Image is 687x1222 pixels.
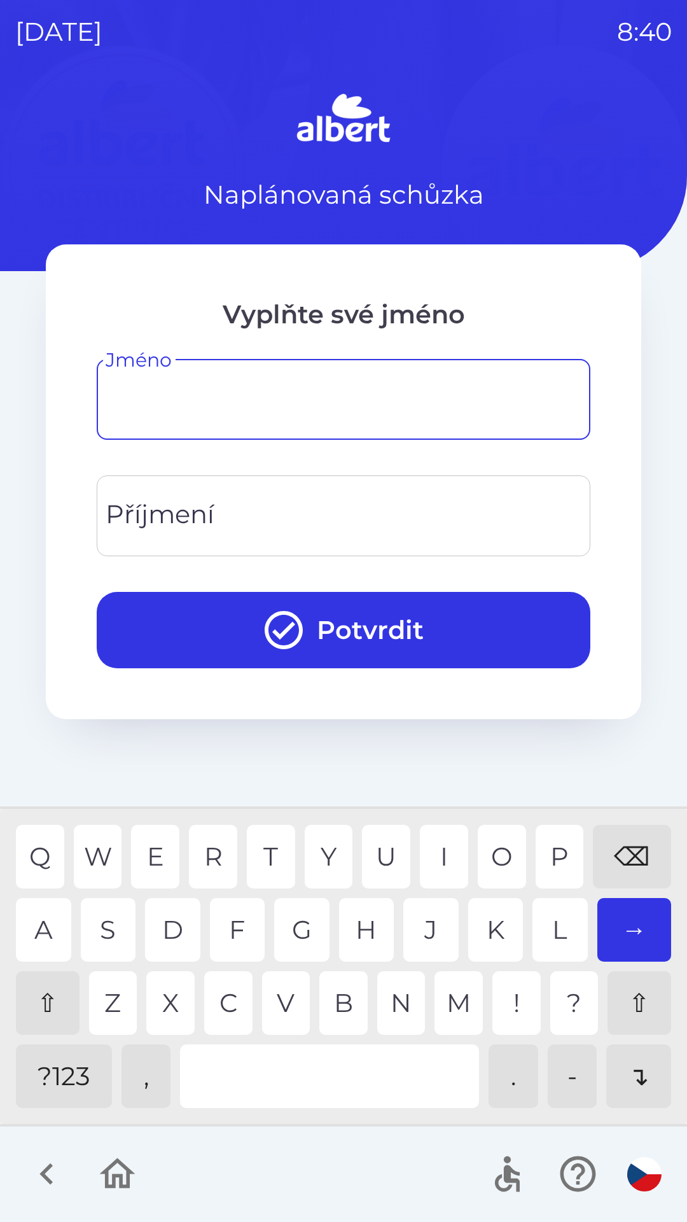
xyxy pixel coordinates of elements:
[106,346,172,374] label: Jméno
[15,13,102,51] p: [DATE]
[617,13,672,51] p: 8:40
[97,592,590,668] button: Potvrdit
[204,176,484,214] p: Naplánovaná schůzka
[46,89,641,150] img: Logo
[627,1157,662,1191] img: cs flag
[97,295,590,334] p: Vyplňte své jméno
